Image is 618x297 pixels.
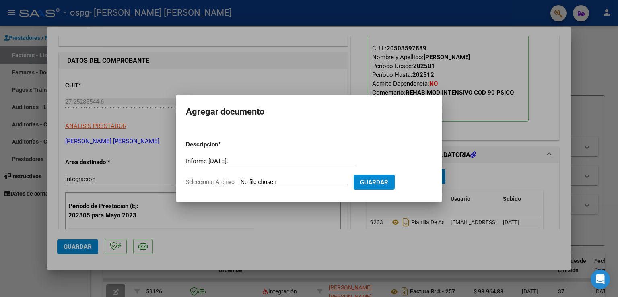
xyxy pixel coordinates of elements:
p: Descripcion [186,140,260,149]
h2: Agregar documento [186,104,432,120]
button: Guardar [354,175,395,190]
span: Seleccionar Archivo [186,179,235,185]
span: Guardar [360,179,388,186]
div: Open Intercom Messenger [591,270,610,289]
